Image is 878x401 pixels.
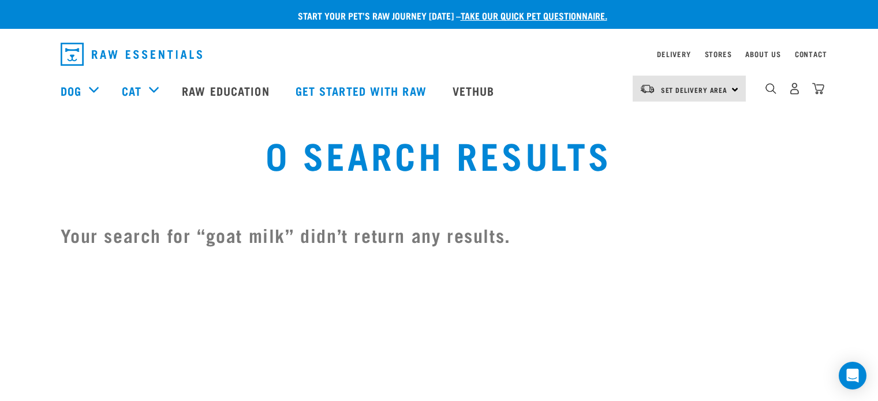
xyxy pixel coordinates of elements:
[284,68,441,114] a: Get started with Raw
[640,84,655,94] img: van-moving.png
[705,52,732,56] a: Stores
[61,43,202,66] img: Raw Essentials Logo
[122,82,141,99] a: Cat
[170,68,283,114] a: Raw Education
[812,83,824,95] img: home-icon@2x.png
[657,52,690,56] a: Delivery
[441,68,509,114] a: Vethub
[61,221,818,249] h2: Your search for “goat milk” didn’t return any results.
[789,83,801,95] img: user.png
[839,362,866,389] div: Open Intercom Messenger
[795,52,827,56] a: Contact
[765,83,776,94] img: home-icon-1@2x.png
[51,38,827,70] nav: dropdown navigation
[461,13,607,18] a: take our quick pet questionnaire.
[167,133,711,175] h1: 0 Search Results
[745,52,780,56] a: About Us
[61,82,81,99] a: Dog
[661,88,728,92] span: Set Delivery Area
